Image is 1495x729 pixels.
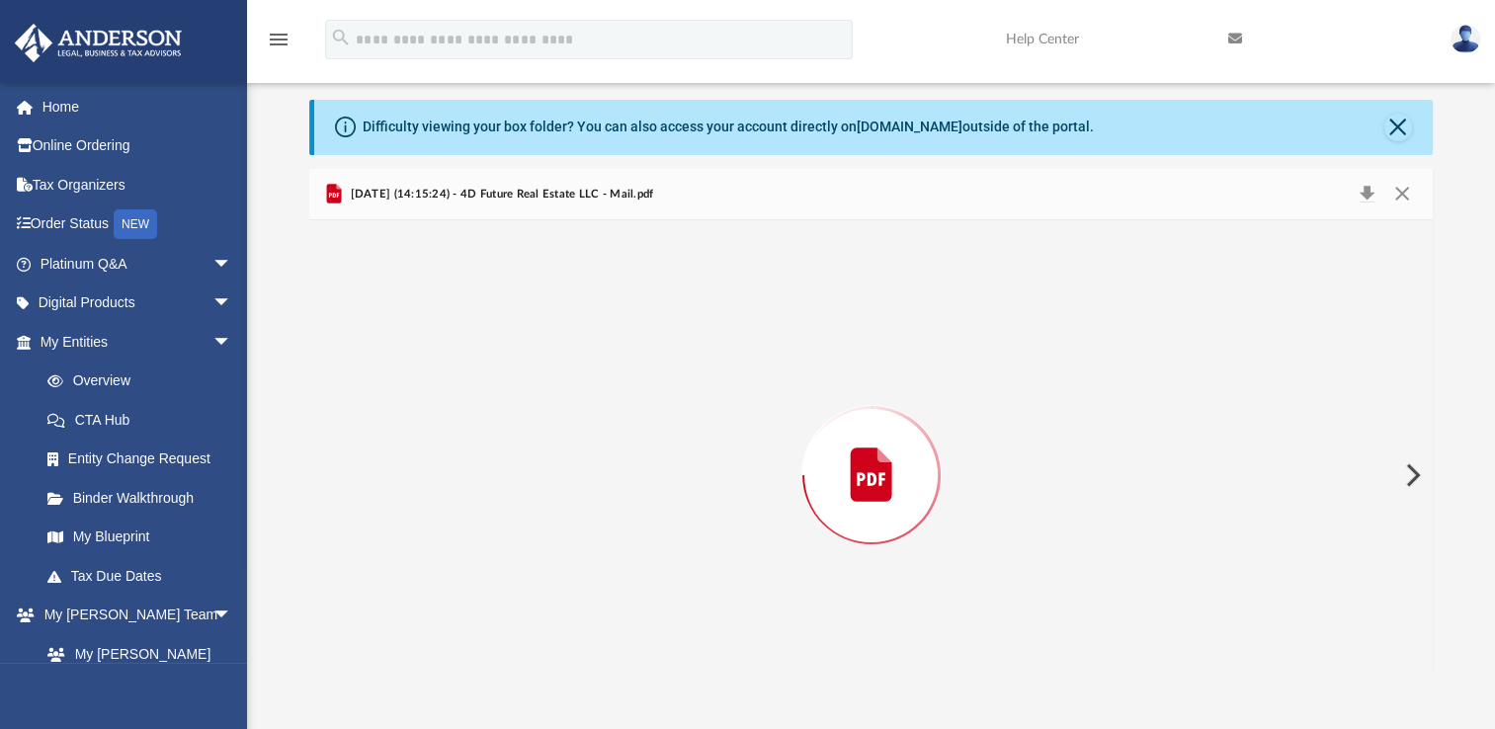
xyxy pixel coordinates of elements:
[14,283,262,323] a: Digital Productsarrow_drop_down
[14,126,262,166] a: Online Ordering
[114,209,157,239] div: NEW
[28,362,262,401] a: Overview
[28,556,262,596] a: Tax Due Dates
[212,596,252,636] span: arrow_drop_down
[28,440,262,479] a: Entity Change Request
[1349,181,1384,208] button: Download
[1384,114,1412,141] button: Close
[330,27,352,48] i: search
[1451,25,1480,53] img: User Pic
[267,38,291,51] a: menu
[212,244,252,284] span: arrow_drop_down
[28,518,252,557] a: My Blueprint
[346,186,653,203] span: [DATE] (14:15:24) - 4D Future Real Estate LLC - Mail.pdf
[28,400,262,440] a: CTA Hub
[14,596,252,635] a: My [PERSON_NAME] Teamarrow_drop_down
[14,87,262,126] a: Home
[1389,447,1433,503] button: Next File
[14,244,262,283] a: Platinum Q&Aarrow_drop_down
[212,322,252,363] span: arrow_drop_down
[14,165,262,204] a: Tax Organizers
[857,119,962,134] a: [DOMAIN_NAME]
[14,204,262,245] a: Order StatusNEW
[363,117,1094,137] div: Difficulty viewing your box folder? You can also access your account directly on outside of the p...
[28,478,262,518] a: Binder Walkthrough
[14,322,262,362] a: My Entitiesarrow_drop_down
[28,634,242,697] a: My [PERSON_NAME] Team
[1383,181,1419,208] button: Close
[9,24,188,62] img: Anderson Advisors Platinum Portal
[267,28,291,51] i: menu
[212,283,252,324] span: arrow_drop_down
